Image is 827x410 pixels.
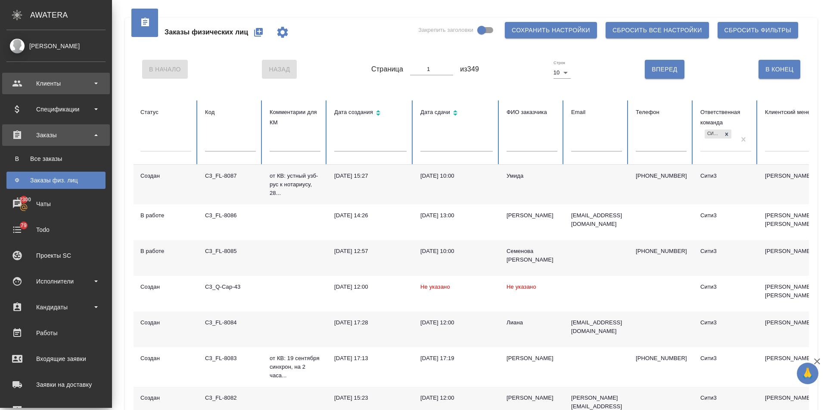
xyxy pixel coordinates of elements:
[507,284,536,290] span: Не указано
[700,318,751,327] div: Сити3
[420,211,493,220] div: [DATE] 13:00
[553,61,565,65] label: Строк
[606,22,709,38] button: Сбросить все настройки
[507,211,557,220] div: [PERSON_NAME]
[645,60,684,79] button: Вперед
[334,172,407,180] div: [DATE] 15:27
[507,247,557,264] div: Семенова [PERSON_NAME]
[553,67,571,79] div: 10
[420,107,493,120] div: Сортировка
[512,25,590,36] span: Сохранить настройки
[140,107,191,117] div: Статус
[420,247,493,256] div: [DATE] 10:00
[700,172,751,180] div: Сити3
[507,107,557,117] div: ФИО заказчика
[205,283,256,291] div: C3_Q-Cap-43
[6,327,106,339] div: Работы
[270,354,320,380] p: от КВ: 19 сентября синхрон, на 2 часа...
[140,172,191,180] div: Создан
[571,211,622,228] p: [EMAIL_ADDRESS][DOMAIN_NAME]
[11,176,101,185] div: Заказы физ. лиц
[420,172,493,180] div: [DATE] 10:00
[140,354,191,363] div: Создан
[6,223,106,236] div: Todo
[507,354,557,363] div: [PERSON_NAME]
[2,348,110,370] a: Входящие заявки
[2,219,110,240] a: 79Todo
[6,352,106,365] div: Входящие заявки
[16,221,32,230] span: 79
[507,394,557,402] div: [PERSON_NAME]
[11,195,36,204] span: 12300
[700,247,751,256] div: Сити3
[6,378,106,391] div: Заявки на доставку
[2,245,110,266] a: Проекты SC
[270,107,320,128] div: Комментарии для КМ
[334,247,407,256] div: [DATE] 12:57
[700,354,751,363] div: Сити3
[724,25,791,36] span: Сбросить фильтры
[6,249,106,262] div: Проекты SC
[765,64,793,75] span: В Конец
[460,64,479,74] span: из 349
[6,301,106,314] div: Кандидаты
[636,354,687,363] p: [PHONE_NUMBER]
[270,172,320,197] p: от КВ: устный узб-рус к нотариусу, 28...
[420,284,450,290] span: Не указано
[700,107,751,128] div: Ответственная команда
[334,354,407,363] div: [DATE] 17:13
[2,374,110,395] a: Заявки на доставку
[334,394,407,402] div: [DATE] 15:23
[11,154,101,163] div: Все заказы
[418,26,473,34] span: Закрепить заголовки
[334,318,407,327] div: [DATE] 17:28
[700,283,751,291] div: Сити3
[571,318,622,336] p: [EMAIL_ADDRESS][DOMAIN_NAME]
[507,318,557,327] div: Лиана
[420,354,493,363] div: [DATE] 17:19
[6,197,106,210] div: Чаты
[205,247,256,256] div: C3_FL-8085
[636,107,687,117] div: Телефон
[6,103,106,116] div: Спецификации
[700,211,751,220] div: Сити3
[6,275,106,288] div: Исполнители
[6,172,106,189] a: ФЗаказы физ. лиц
[700,394,751,402] div: Сити3
[248,22,269,43] button: Создать
[205,354,256,363] div: C3_FL-8083
[2,322,110,344] a: Работы
[140,318,191,327] div: Создан
[334,107,407,120] div: Сортировка
[30,6,112,24] div: AWATERA
[6,77,106,90] div: Клиенты
[612,25,702,36] span: Сбросить все настройки
[505,22,597,38] button: Сохранить настройки
[205,394,256,402] div: C3_FL-8082
[334,211,407,220] div: [DATE] 14:26
[140,394,191,402] div: Создан
[140,247,191,256] div: В работе
[420,318,493,327] div: [DATE] 12:00
[718,22,798,38] button: Сбросить фильтры
[636,172,687,180] p: [PHONE_NUMBER]
[759,60,800,79] button: В Конец
[800,364,815,382] span: 🙏
[6,41,106,51] div: [PERSON_NAME]
[636,247,687,256] p: [PHONE_NUMBER]
[165,27,248,37] span: Заказы физических лиц
[205,107,256,117] div: Код
[334,283,407,291] div: [DATE] 12:00
[797,363,818,384] button: 🙏
[6,150,106,167] a: ВВсе заказы
[420,394,493,402] div: [DATE] 12:00
[205,211,256,220] div: C3_FL-8086
[507,172,557,180] div: Умида
[205,172,256,180] div: C3_FL-8087
[6,129,106,142] div: Заказы
[705,129,722,139] div: Сити3
[140,283,191,291] div: Создан
[140,211,191,220] div: В работе
[2,193,110,215] a: 12300Чаты
[652,64,677,75] span: Вперед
